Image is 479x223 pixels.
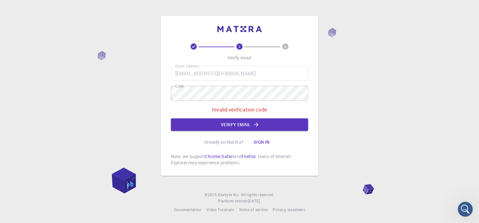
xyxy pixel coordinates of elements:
[204,139,244,145] p: Already on Mat3ra?
[107,173,117,183] button: Send a message…
[241,192,274,198] span: All rights reserved.
[206,207,234,213] a: Video Tutorials
[101,46,115,52] div: hellow
[18,3,28,13] img: Profile image for Matt Erran
[218,192,240,198] a: Exabyte Inc.
[239,207,268,212] span: Terms of service
[273,207,305,212] span: Privacy statement
[96,42,120,56] div: hellow
[249,136,275,148] button: Sign in
[30,8,78,14] p: The team can also help
[221,153,234,159] a: Safari
[248,198,261,204] a: [DATE].
[212,106,267,113] p: Invalid verification code
[273,207,305,213] a: Privacy statement
[171,118,308,131] button: Verify email
[10,92,97,105] div: The team will be back 🕒
[239,44,240,49] text: 2
[4,2,16,14] button: go back
[248,198,261,203] span: [DATE] .
[98,2,109,14] button: Home
[5,61,120,122] div: Matt Erran says…
[228,55,252,61] p: Verify email
[205,153,220,159] a: Chrome
[284,44,286,49] text: 3
[205,192,218,198] span: © 2025
[109,2,121,14] div: Close
[218,198,248,204] span: Platform version
[15,99,46,104] b: Later [DATE]
[30,3,71,8] h1: [PERSON_NAME]
[10,175,15,180] button: Emoji picker
[175,83,184,89] label: Code
[239,207,268,213] a: Terms of service
[174,207,201,212] span: Documentation
[10,110,62,113] div: [PERSON_NAME] • Just now
[5,42,120,61] div: Anyone says…
[458,202,473,217] iframe: Intercom live chat
[10,77,60,89] b: [EMAIL_ADDRESS][DOMAIN_NAME]
[175,63,199,69] label: Email address
[206,207,234,212] span: Video Tutorials
[5,162,119,173] textarea: Message…
[171,153,308,166] p: Note: we support , and . Users of Internet Explorer may experience problems.
[218,192,240,197] span: Exabyte Inc.
[40,175,45,180] button: Start recording
[10,65,97,89] div: You’ll get replies here and in your email: ✉️
[5,61,102,109] div: You’ll get replies here and in your email:✉️[EMAIL_ADDRESS][DOMAIN_NAME]The team will be back🕒Lat...
[242,153,256,159] a: Firefox
[174,207,201,213] a: Documentation
[30,175,35,180] button: Upload attachment
[20,175,25,180] button: Gif picker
